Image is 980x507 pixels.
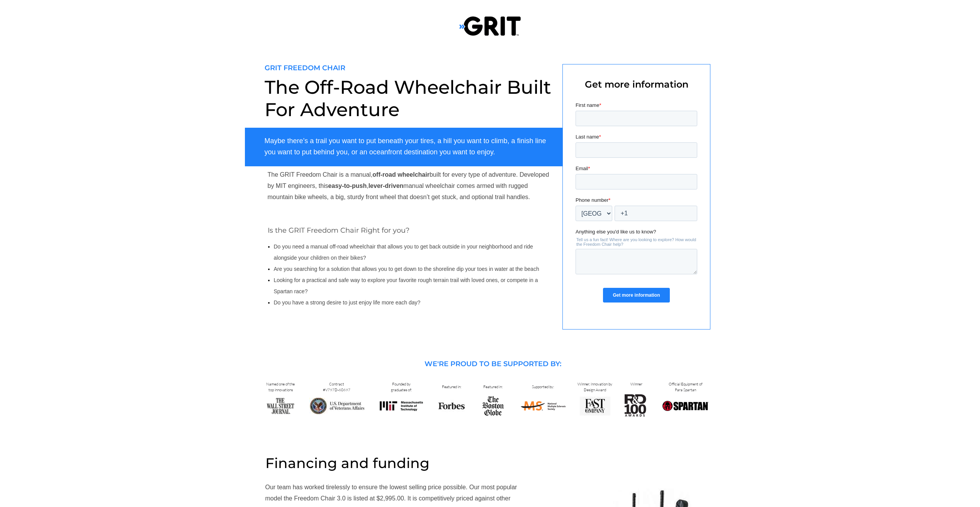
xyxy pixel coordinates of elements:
[265,64,345,72] span: GRIT FREEDOM CHAIR
[369,183,404,189] strong: lever-driven
[532,384,554,389] span: Supported by:
[391,382,412,392] span: Founded by graduates of:
[265,137,546,156] span: Maybe there’s a trail you want to put beneath your tires, a hill you want to climb, a finish line...
[265,455,430,472] span: Financing and funding
[274,277,538,294] span: Looking for a practical and safe way to explore your favorite rough terrain trail with loved ones...
[372,171,430,178] strong: off-road wheelchair
[328,183,367,189] strong: easy-to-push
[483,384,503,389] span: Featured in:
[577,382,612,392] span: Winner, Innovation by Design Award
[585,79,688,90] span: Get more information
[669,382,702,392] span: Official Equipment of Para Spartan
[274,266,539,272] span: Are you searching for a solution that allows you to get down to the shoreline dip your toes in wa...
[323,382,350,392] span: Contract #V797D-60697
[268,171,549,200] span: The GRIT Freedom Chair is a manual, built for every type of adventure. Developed by MIT engineers...
[425,360,561,368] span: WE'RE PROUD TO BE SUPPORTED BY:
[266,382,295,392] span: Named one of the top innovations
[274,299,421,306] span: Do you have a strong desire to just enjoy life more each day?
[576,101,697,309] iframe: Form 0
[265,76,551,121] span: The Off-Road Wheelchair Built For Adventure
[268,226,409,235] span: Is the GRIT Freedom Chair Right for you?
[442,384,461,389] span: Featured in:
[630,382,642,387] span: Winner
[274,243,533,261] span: Do you need a manual off-road wheelchair that allows you to get back outside in your neighborhood...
